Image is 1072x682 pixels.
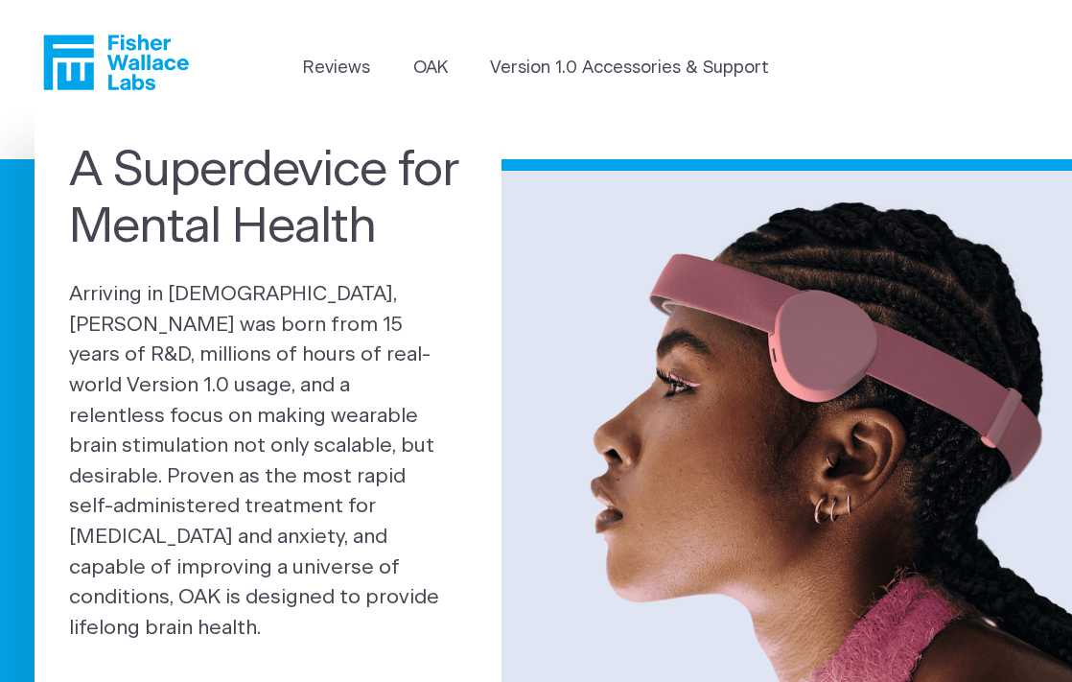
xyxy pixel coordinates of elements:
[490,56,769,82] a: Version 1.0 Accessories & Support
[69,279,467,643] p: Arriving in [DEMOGRAPHIC_DATA], [PERSON_NAME] was born from 15 years of R&D, millions of hours of...
[303,56,370,82] a: Reviews
[413,56,448,82] a: OAK
[43,35,189,90] a: Fisher Wallace
[69,142,467,256] h1: A Superdevice for Mental Health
